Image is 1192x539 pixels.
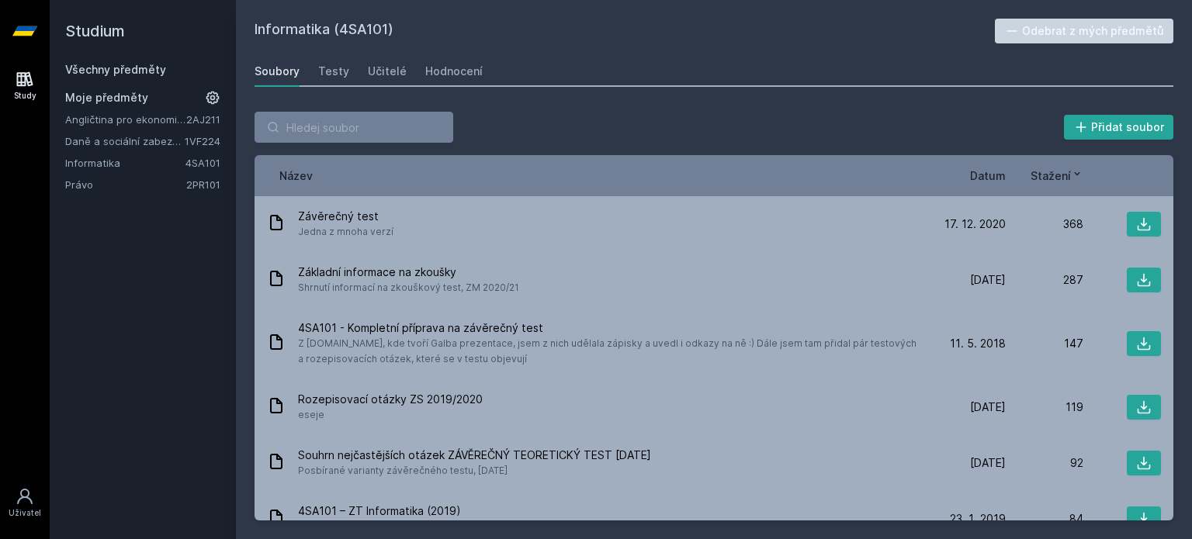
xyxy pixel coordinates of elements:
h2: Informatika (4SA101) [255,19,995,43]
a: Právo [65,177,186,192]
a: Informatika [65,155,185,171]
div: Testy [318,64,349,79]
div: 84 [1006,511,1083,527]
div: Study [14,90,36,102]
a: 1VF224 [185,135,220,147]
span: [DATE] [970,455,1006,471]
a: Uživatel [3,479,47,527]
span: 11. 5. 2018 [950,336,1006,351]
span: 4SA101 - Kompletní příprava na závěrečný test [298,320,922,336]
a: Učitelé [368,56,407,87]
span: 23. 1. 2019 [950,511,1006,527]
a: 2AJ211 [186,113,220,126]
div: 147 [1006,336,1083,351]
a: Hodnocení [425,56,483,87]
div: 92 [1006,455,1083,471]
div: 368 [1006,216,1083,232]
button: Název [279,168,313,184]
span: Shrnutí informací na zkouškový test, ZM 2020/21 [298,280,519,295]
span: Rozepisovací otázky ZS 2019/2020 [298,392,483,407]
div: Uživatel [9,507,41,519]
a: Soubory [255,56,300,87]
span: Moje předměty [65,90,148,105]
div: Učitelé [368,64,407,79]
span: Souhrn nejčastějších otázek ZÁVĚREČNÝ TEORETICKÝ TEST [DATE] [298,447,651,463]
input: Hledej soubor [255,112,453,143]
a: Study [3,62,47,109]
a: Testy [318,56,349,87]
div: Soubory [255,64,300,79]
button: Odebrat z mých předmětů [995,19,1174,43]
button: Přidat soubor [1064,115,1174,140]
span: eseje [298,407,483,423]
a: 2PR101 [186,178,220,191]
button: Stažení [1031,168,1083,184]
span: Stažení [1031,168,1071,184]
span: Základní informace na zkoušky [298,264,519,280]
div: 119 [1006,399,1083,415]
span: Posbírané varianty závěrečného testu, [DATE] [298,463,651,479]
span: Jedna z mnoha verzí [298,224,393,240]
a: Všechny předměty [65,63,166,76]
a: Angličtina pro ekonomická studia 1 (B2/C1) [65,112,186,127]
div: 287 [1006,272,1083,288]
a: 4SA101 [185,157,220,169]
a: Daně a sociální zabezpečení [65,133,185,149]
span: Z [DOMAIN_NAME], kde tvoří Galba prezentace, jsem z nich udělala zápisky a uvedl i odkazy na ně :... [298,336,922,367]
span: [DATE] [970,272,1006,288]
div: Hodnocení [425,64,483,79]
span: Závěrečný test [298,209,393,224]
span: [DATE] [970,399,1006,415]
button: Datum [970,168,1006,184]
span: 4SA101 – ZT Informatika (2019) [298,503,466,519]
span: 17. 12. 2020 [944,216,1006,232]
span: Závěrečný test pro předmět 4SA101 [298,519,466,534]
